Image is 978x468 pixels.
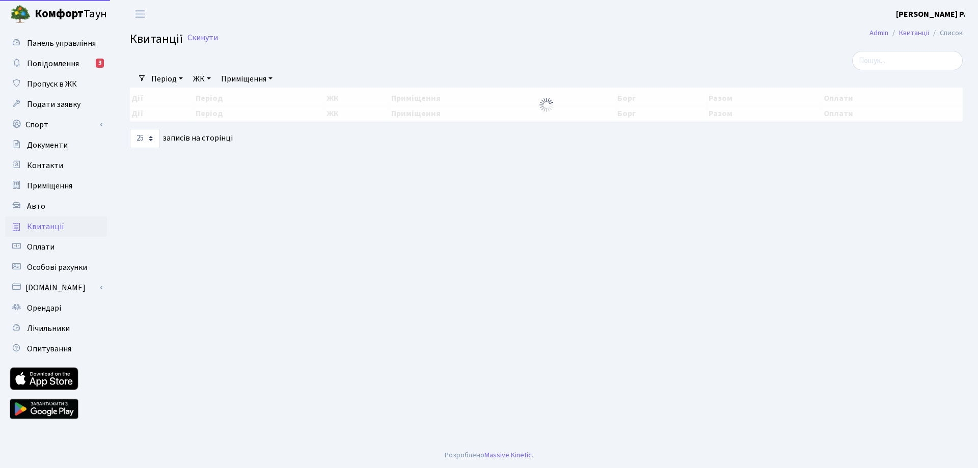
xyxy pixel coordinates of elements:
[899,27,929,38] a: Квитанції
[130,30,183,48] span: Квитанції
[5,216,107,237] a: Квитанції
[27,140,68,151] span: Документи
[5,53,107,74] a: Повідомлення3
[35,6,84,22] b: Комфорт
[27,38,96,49] span: Панель управління
[896,8,966,20] a: [PERSON_NAME] Р.
[5,94,107,115] a: Подати заявку
[189,70,215,88] a: ЖК
[5,339,107,359] a: Опитування
[896,9,966,20] b: [PERSON_NAME] Р.
[27,343,71,354] span: Опитування
[130,129,233,148] label: записів на сторінці
[27,262,87,273] span: Особові рахунки
[484,450,532,460] a: Massive Kinetic
[870,27,888,38] a: Admin
[27,78,77,90] span: Пропуск в ЖК
[538,97,555,113] img: Обробка...
[10,4,31,24] img: logo.png
[445,450,533,461] div: Розроблено .
[854,22,978,44] nav: breadcrumb
[5,155,107,176] a: Контакти
[27,99,80,110] span: Подати заявку
[852,51,963,70] input: Пошук...
[187,33,218,43] a: Скинути
[5,278,107,298] a: [DOMAIN_NAME]
[5,33,107,53] a: Панель управління
[5,298,107,318] a: Орендарі
[27,302,61,314] span: Орендарі
[5,176,107,196] a: Приміщення
[27,180,72,191] span: Приміщення
[35,6,107,23] span: Таун
[5,257,107,278] a: Особові рахунки
[27,58,79,69] span: Повідомлення
[96,59,104,68] div: 3
[27,160,63,171] span: Контакти
[27,201,45,212] span: Авто
[27,241,55,253] span: Оплати
[127,6,153,22] button: Переключити навігацію
[27,221,64,232] span: Квитанції
[5,196,107,216] a: Авто
[929,27,963,39] li: Список
[5,135,107,155] a: Документи
[5,74,107,94] a: Пропуск в ЖК
[27,323,70,334] span: Лічильники
[5,115,107,135] a: Спорт
[5,318,107,339] a: Лічильники
[130,129,159,148] select: записів на сторінці
[217,70,277,88] a: Приміщення
[5,237,107,257] a: Оплати
[147,70,187,88] a: Період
